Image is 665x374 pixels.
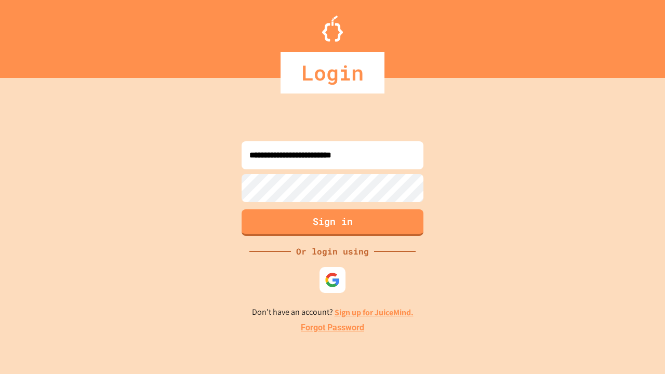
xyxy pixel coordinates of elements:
img: Logo.svg [322,16,343,42]
a: Sign up for JuiceMind. [335,307,414,318]
a: Forgot Password [301,322,364,334]
iframe: chat widget [579,287,655,331]
button: Sign in [242,209,423,236]
div: Or login using [291,245,374,258]
div: Login [281,52,384,94]
img: google-icon.svg [325,272,340,288]
p: Don't have an account? [252,306,414,319]
iframe: chat widget [621,332,655,364]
